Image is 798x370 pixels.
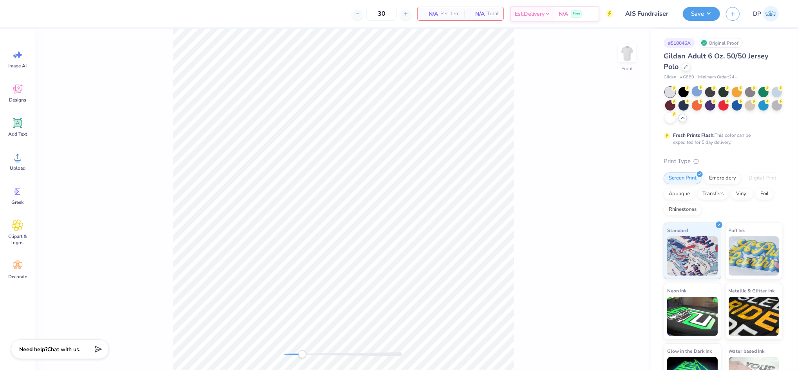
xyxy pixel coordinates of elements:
input: Untitled Design [619,6,677,22]
span: Gildan Adult 6 Oz. 50/50 Jersey Polo [664,51,768,71]
span: Glow in the Dark Ink [667,347,712,355]
span: N/A [422,10,438,18]
span: Designs [9,97,26,103]
div: # 518046A [664,38,695,48]
strong: Fresh Prints Flash: [673,132,715,138]
input: – – [366,7,397,21]
img: Front [619,45,635,61]
img: Standard [667,236,718,276]
div: Rhinestones [664,204,702,216]
span: Add Text [8,131,27,137]
span: Chat with us. [47,346,80,353]
span: Neon Ink [667,287,686,295]
span: N/A [559,10,568,18]
span: DP [753,9,761,18]
div: Vinyl [731,188,753,200]
span: Metallic & Glitter Ink [729,287,775,295]
span: N/A [469,10,485,18]
div: Applique [664,188,695,200]
div: Original Proof [699,38,743,48]
span: Water based Ink [729,347,765,355]
div: This color can be expedited for 5 day delivery. [673,132,769,146]
div: Foil [755,188,774,200]
span: Gildan [664,74,676,81]
span: Image AI [9,63,27,69]
div: Accessibility label [299,350,306,358]
span: # G880 [680,74,694,81]
img: Metallic & Glitter Ink [729,297,779,336]
span: Greek [12,199,24,205]
div: Print Type [664,157,782,166]
span: Decorate [8,274,27,280]
span: Total [487,10,499,18]
div: Transfers [697,188,729,200]
a: DP [749,6,782,22]
span: Est. Delivery [515,10,545,18]
button: Save [683,7,720,21]
span: Standard [667,226,688,234]
span: Per Item [440,10,460,18]
div: Embroidery [704,172,741,184]
span: Free [573,11,580,16]
strong: Need help? [19,346,47,353]
span: Puff Ink [729,226,745,234]
img: Neon Ink [667,297,718,336]
div: Front [622,65,633,72]
img: Darlene Padilla [763,6,779,22]
span: Clipart & logos [5,233,31,246]
span: Upload [10,165,25,171]
span: Minimum Order: 24 + [698,74,737,81]
div: Screen Print [664,172,702,184]
div: Digital Print [744,172,782,184]
img: Puff Ink [729,236,779,276]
